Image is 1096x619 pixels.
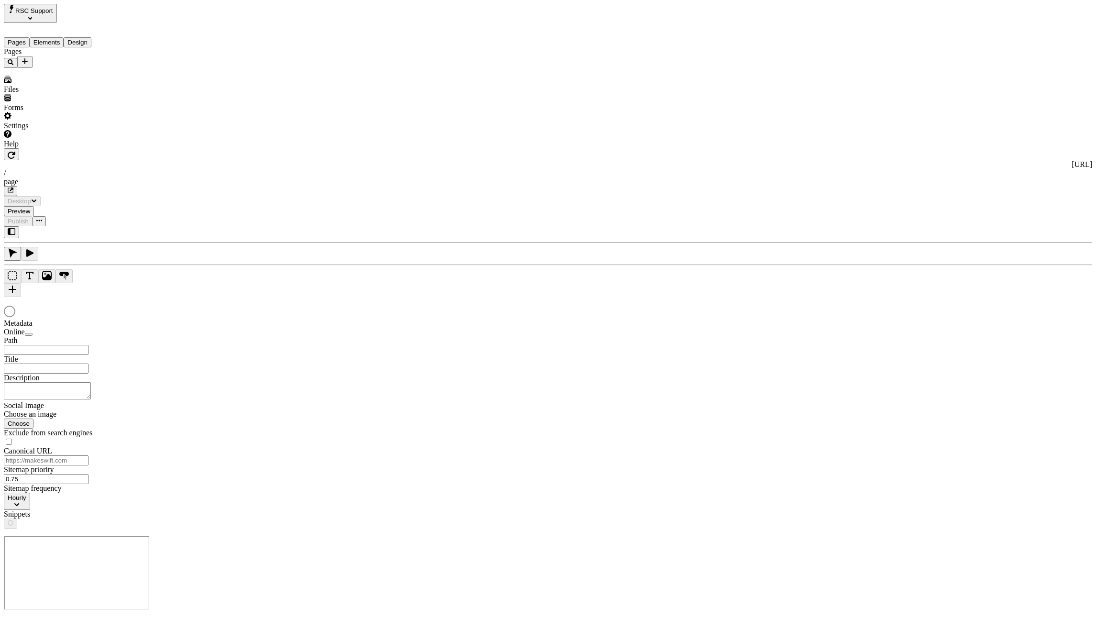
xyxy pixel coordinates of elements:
[4,419,33,429] button: Choose
[15,7,53,14] span: RSC Support
[4,374,40,382] span: Description
[4,37,30,47] button: Pages
[4,269,21,283] button: Box
[4,465,54,474] span: Sitemap priority
[17,56,33,68] button: Add new
[4,429,92,437] span: Exclude from search engines
[64,37,91,47] button: Design
[4,196,41,206] button: Desktop
[4,160,1092,169] div: [URL]
[55,269,73,283] button: Button
[4,484,61,492] span: Sitemap frequency
[8,198,31,205] span: Desktop
[4,103,136,112] div: Forms
[4,177,1092,186] div: page
[8,218,29,225] span: Publish
[4,328,25,336] span: Online
[4,336,17,344] span: Path
[8,420,30,427] span: Choose
[38,269,55,283] button: Image
[4,216,33,226] button: Publish
[4,410,119,419] div: Choose an image
[4,401,44,409] span: Social Image
[30,37,64,47] button: Elements
[21,269,38,283] button: Text
[4,140,136,148] div: Help
[4,447,52,455] span: Canonical URL
[4,493,30,510] button: Hourly
[4,536,149,610] iframe: Cookie Feature Detection
[8,208,30,215] span: Preview
[4,455,89,465] input: https://makeswift.com
[4,122,136,130] div: Settings
[4,169,1092,177] div: /
[4,355,18,363] span: Title
[8,494,26,501] span: Hourly
[4,206,34,216] button: Preview
[4,510,119,519] div: Snippets
[4,319,119,328] div: Metadata
[4,4,57,23] button: Select site
[4,47,136,56] div: Pages
[4,85,136,94] div: Files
